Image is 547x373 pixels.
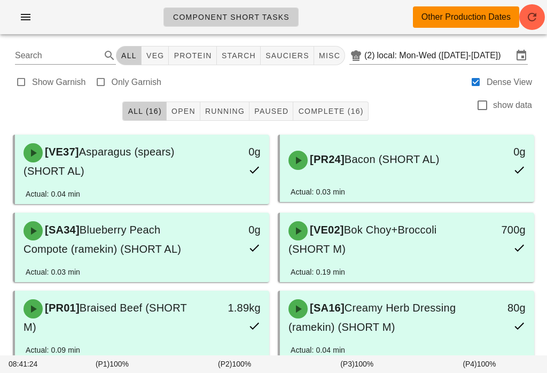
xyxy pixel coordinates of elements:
[288,302,456,333] span: Creamy Herb Dressing (ramekin) (SHORT M)
[173,51,212,60] span: protein
[211,299,261,316] div: 1.89kg
[24,302,187,333] span: Braised Beef (SHORT M)
[487,77,532,88] label: Dense View
[308,224,344,236] span: [VE02]
[167,102,200,121] button: Open
[314,46,345,65] button: misc
[163,7,299,27] a: Component Short Tasks
[121,51,137,60] span: All
[476,221,526,238] div: 700g
[291,344,345,356] div: Actual: 0.04 min
[205,107,245,115] span: Running
[43,146,79,158] span: [VE37]
[221,51,256,60] span: starch
[265,51,309,60] span: sauciers
[116,46,142,65] button: All
[43,224,80,236] span: [SA34]
[112,77,161,88] label: Only Garnish
[43,302,80,314] span: [PR01]
[6,356,51,372] div: 08:41:24
[254,107,288,115] span: Paused
[318,51,340,60] span: misc
[51,356,173,372] div: (P1) 100%
[211,143,261,160] div: 0g
[291,266,345,278] div: Actual: 0.19 min
[308,302,345,314] span: [SA16]
[26,188,80,200] div: Actual: 0.04 min
[173,13,290,21] span: Component Short Tasks
[26,344,80,356] div: Actual: 0.09 min
[211,221,261,238] div: 0g
[288,224,437,255] span: Bok Choy+Broccoli (SHORT M)
[174,356,296,372] div: (P2) 100%
[476,143,526,160] div: 0g
[127,107,161,115] span: All (16)
[122,102,166,121] button: All (16)
[261,46,314,65] button: sauciers
[476,299,526,316] div: 80g
[146,51,165,60] span: veg
[171,107,196,115] span: Open
[24,224,181,255] span: Blueberry Peach Compote (ramekin) (SHORT AL)
[26,266,80,278] div: Actual: 0.03 min
[217,46,261,65] button: starch
[296,356,418,372] div: (P3) 100%
[249,102,293,121] button: Paused
[308,153,345,165] span: [PR24]
[291,186,345,198] div: Actual: 0.03 min
[142,46,169,65] button: veg
[418,356,541,372] div: (P4) 100%
[345,153,440,165] span: Bacon (SHORT AL)
[298,107,363,115] span: Complete (16)
[493,100,532,111] label: show data
[293,102,368,121] button: Complete (16)
[24,146,175,177] span: Asparagus (spears) (SHORT AL)
[169,46,216,65] button: protein
[200,102,249,121] button: Running
[421,11,511,24] div: Other Production Dates
[364,50,377,61] div: (2)
[32,77,86,88] label: Show Garnish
